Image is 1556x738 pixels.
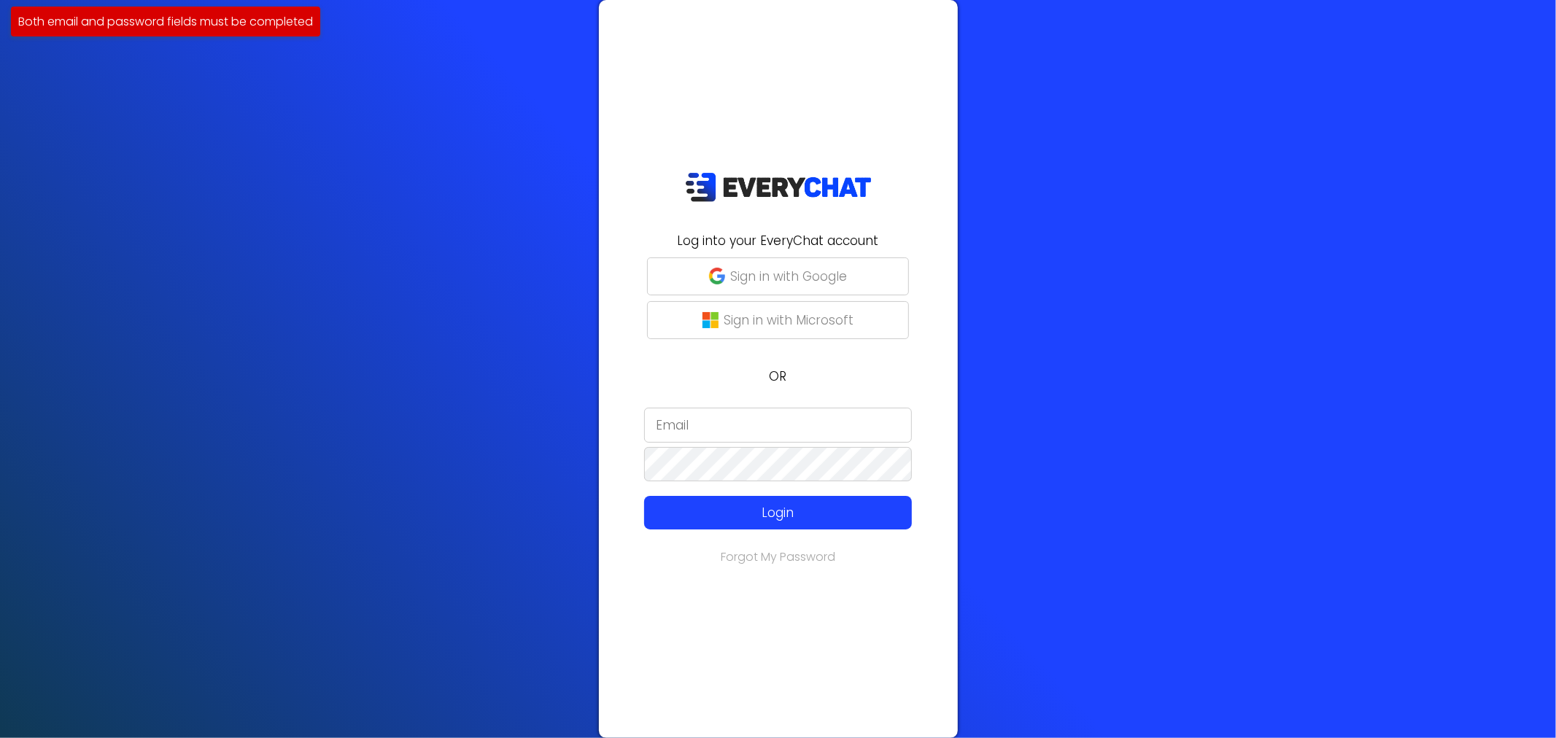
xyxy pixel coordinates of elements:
[671,503,885,522] p: Login
[724,311,854,330] p: Sign in with Microsoft
[608,367,949,386] p: OR
[702,312,719,328] img: microsoft-logo.png
[608,231,949,250] h2: Log into your EveryChat account
[644,496,912,529] button: Login
[644,408,912,443] input: Email
[685,172,872,202] img: EveryChat_logo_dark.png
[18,12,313,31] p: Both email and password fields must be completed
[647,301,909,339] button: Sign in with Microsoft
[709,268,725,284] img: google-g.png
[721,548,835,565] a: Forgot My Password
[731,267,848,286] p: Sign in with Google
[647,257,909,295] button: Sign in with Google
